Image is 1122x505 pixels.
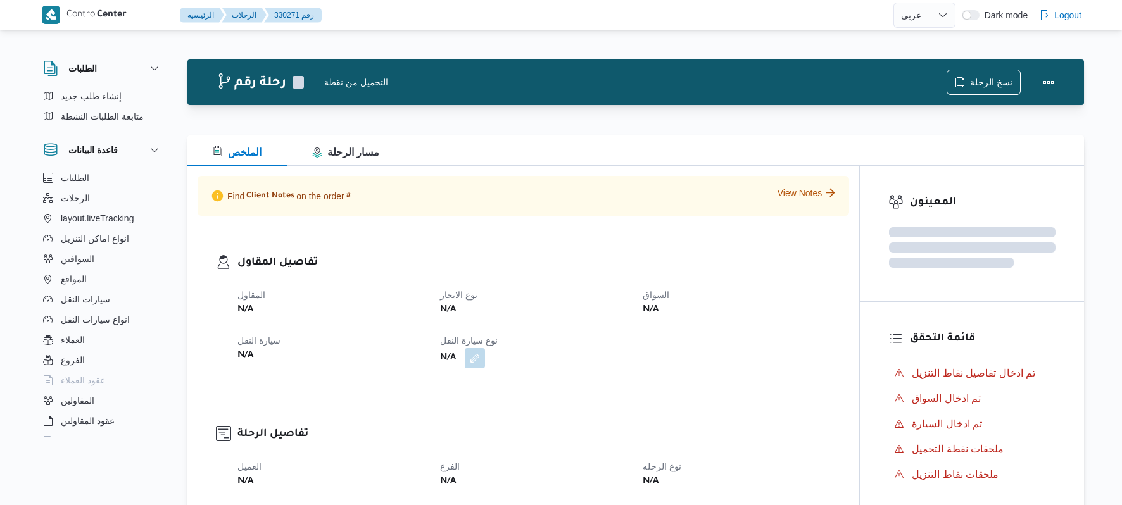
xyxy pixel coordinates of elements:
button: ملحقات نقطة التحميل [889,439,1056,459]
button: الرحلات [222,8,267,23]
span: المقاولين [61,393,94,408]
h3: قاعدة البيانات [68,142,118,158]
button: عقود المقاولين [38,411,167,431]
b: N/A [237,348,253,363]
span: نوع الايجار [440,290,477,300]
span: المقاول [237,290,265,300]
span: الفروع [61,352,85,368]
button: العملاء [38,330,167,350]
span: الملخص [213,147,262,158]
span: عقود العملاء [61,373,105,388]
b: N/A [440,302,456,318]
button: السواقين [38,249,167,269]
span: مسار الرحلة [312,147,379,158]
h3: المعينون [910,194,1056,211]
button: تم ادخال السيارة [889,414,1056,434]
iframe: chat widget [13,454,53,492]
div: قاعدة البيانات [33,168,172,442]
button: إنشاء طلب جديد [38,86,167,106]
span: اجهزة التليفون [61,433,113,449]
span: انواع اماكن التنزيل [61,231,129,246]
button: تم ادخال السواق [889,389,1056,409]
span: ملحقات نقاط التنزيل [912,469,999,480]
button: الرئيسيه [180,8,224,23]
p: Find on the order [208,186,353,206]
button: المقاولين [38,390,167,411]
span: انواع سيارات النقل [61,312,130,327]
span: سيارات النقل [61,292,110,307]
span: المواقع [61,271,87,287]
span: عقود المقاولين [61,413,115,428]
span: نوع الرحله [643,461,681,471]
button: متابعة الطلبات النشطة [38,106,167,127]
button: layout.liveTracking [38,208,167,228]
button: 330271 رقم [264,8,322,23]
img: X8yXhbKr1z7QwAAAABJRU5ErkJggg== [42,6,60,24]
h3: تفاصيل الرحلة [237,426,831,443]
span: تم ادخال تفاصيل نفاط التنزيل [912,368,1035,378]
span: متابعة الطلبات النشطة [61,109,144,124]
b: N/A [237,474,253,489]
span: تم ادخال السيارة [912,416,982,432]
button: Actions [1036,70,1061,95]
button: نسخ الرحلة [947,70,1021,95]
button: View Notes [778,186,840,199]
b: N/A [643,474,659,489]
b: Center [97,10,127,20]
span: Logout [1054,8,1081,23]
button: انواع اماكن التنزيل [38,228,167,249]
button: سيارات النقل [38,289,167,309]
h3: الطلبات [68,61,97,76]
h2: رحلة رقم [217,75,286,92]
span: تم ادخال تفاصيل نفاط التنزيل [912,366,1035,381]
span: العميل [237,461,262,471]
button: Logout [1034,3,1087,28]
span: الفرع [440,461,460,471]
span: تم ادخال السواق [912,391,981,406]
h3: تفاصيل المقاول [237,254,831,271]
button: ملحقات نقاط التنزيل [889,464,1056,485]
span: ملحقات نقطة التحميل [912,442,1004,457]
span: Client Notes [246,191,294,201]
button: الطلبات [38,168,167,188]
span: السواقين [61,251,94,266]
span: الطلبات [61,170,89,185]
button: تم ادخال تفاصيل نفاط التنزيل [889,363,1056,383]
button: انواع سيارات النقل [38,309,167,330]
button: المواقع [38,269,167,289]
span: layout.liveTracking [61,211,134,226]
span: العملاء [61,332,85,347]
h3: قائمة التحقق [910,330,1056,347]
button: الرحلات [38,188,167,208]
button: الفروع [38,350,167,370]
b: N/A [440,351,456,366]
span: ملحقات نقطة التحميل [912,444,1004,454]
span: Dark mode [980,10,1028,20]
div: الطلبات [33,86,172,132]
span: الرحلات [61,190,90,206]
b: N/A [643,302,659,318]
b: N/A [440,474,456,489]
button: الطلبات [43,61,162,76]
b: N/A [237,302,253,318]
span: نسخ الرحلة [970,75,1012,90]
button: عقود العملاء [38,370,167,390]
span: نوع سيارة النقل [440,335,498,346]
span: السواق [643,290,669,300]
div: التحميل من نقطة [324,76,947,89]
button: قاعدة البيانات [43,142,162,158]
span: تم ادخال السيارة [912,418,982,429]
span: ملحقات نقاط التنزيل [912,467,999,482]
span: # [346,191,351,201]
span: إنشاء طلب جديد [61,89,122,104]
button: اجهزة التليفون [38,431,167,451]
span: تم ادخال السواق [912,393,981,404]
span: سيارة النقل [237,335,280,346]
